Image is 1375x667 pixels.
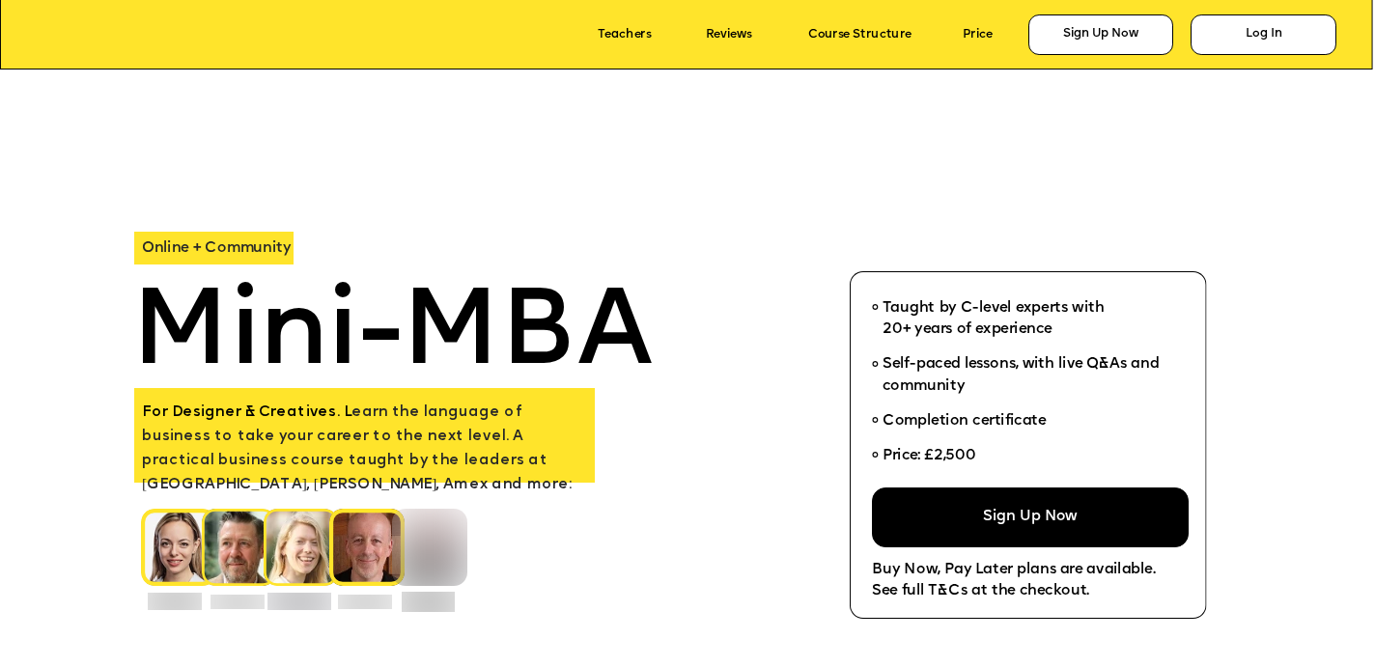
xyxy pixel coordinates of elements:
a: Reviews [706,28,751,42]
a: Course Structure [808,28,912,42]
span: Price: £2,500 [883,448,976,462]
span: earn the language of business to take your career to the next level. A practical business course ... [142,405,571,492]
span: For Designer & Creatives. L [142,405,351,420]
span: See full T&Cs at the checkout. [872,584,1089,598]
span: Mini-MBA [131,283,653,390]
span: Self-paced lessons, with live Q&As and community [883,357,1164,394]
span: Completion certificate [883,413,1047,428]
span: Buy Now, Pay Later plans are available. [872,563,1155,577]
span: Online + Community [142,241,291,256]
span: Taught by C-level experts with 20+ years of experience [883,300,1104,337]
a: Teachers [598,28,652,42]
a: Price [963,28,993,42]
